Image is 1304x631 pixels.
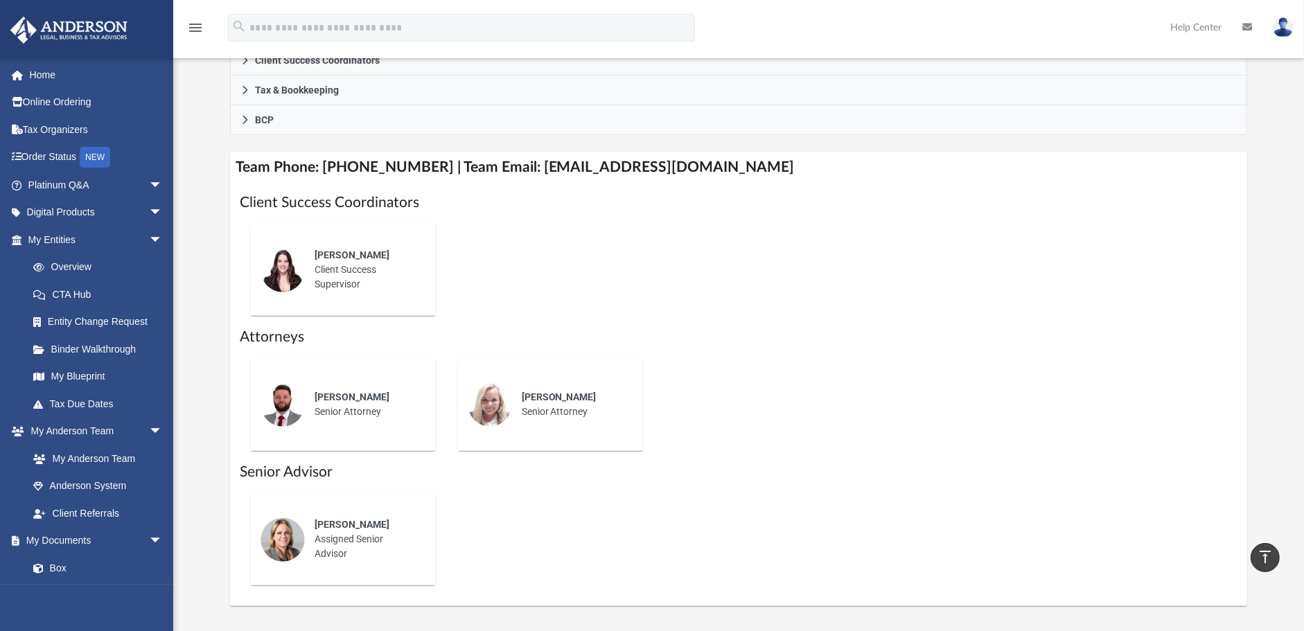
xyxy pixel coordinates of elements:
[19,582,177,610] a: Meeting Minutes
[10,89,184,116] a: Online Ordering
[187,19,204,36] i: menu
[522,391,597,402] span: [PERSON_NAME]
[261,248,305,292] img: thumbnail
[1251,543,1280,572] a: vertical_align_top
[230,46,1248,75] a: Client Success Coordinators
[6,17,132,44] img: Anderson Advisors Platinum Portal
[149,199,177,227] span: arrow_drop_down
[305,238,426,301] div: Client Success Supervisor
[240,462,1238,482] h1: Senior Advisor
[255,85,339,95] span: Tax & Bookkeeping
[305,508,426,571] div: Assigned Senior Advisor
[19,390,184,418] a: Tax Due Dates
[261,382,305,427] img: thumbnail
[149,527,177,556] span: arrow_drop_down
[19,472,177,500] a: Anderson System
[19,363,177,391] a: My Blueprint
[187,26,204,36] a: menu
[512,380,633,429] div: Senior Attorney
[230,105,1248,135] a: BCP
[10,199,184,226] a: Digital Productsarrow_drop_down
[315,249,389,260] span: [PERSON_NAME]
[261,517,305,562] img: thumbnail
[255,115,274,125] span: BCP
[19,281,184,308] a: CTA Hub
[10,527,177,555] a: My Documentsarrow_drop_down
[315,519,389,530] span: [PERSON_NAME]
[255,55,380,65] span: Client Success Coordinators
[240,327,1238,347] h1: Attorneys
[19,308,184,336] a: Entity Change Request
[240,193,1238,213] h1: Client Success Coordinators
[19,254,184,281] a: Overview
[315,391,389,402] span: [PERSON_NAME]
[230,152,1248,183] h4: Team Phone: [PHONE_NUMBER] | Team Email: [EMAIL_ADDRESS][DOMAIN_NAME]
[1257,549,1274,565] i: vertical_align_top
[80,147,110,168] div: NEW
[468,382,512,427] img: thumbnail
[19,499,177,527] a: Client Referrals
[10,171,184,199] a: Platinum Q&Aarrow_drop_down
[10,61,184,89] a: Home
[149,171,177,199] span: arrow_drop_down
[149,226,177,254] span: arrow_drop_down
[149,418,177,446] span: arrow_drop_down
[231,19,247,34] i: search
[19,445,170,472] a: My Anderson Team
[305,380,426,429] div: Senior Attorney
[230,75,1248,105] a: Tax & Bookkeeping
[10,418,177,445] a: My Anderson Teamarrow_drop_down
[10,143,184,172] a: Order StatusNEW
[10,226,184,254] a: My Entitiesarrow_drop_down
[1273,17,1294,37] img: User Pic
[19,554,170,582] a: Box
[19,335,184,363] a: Binder Walkthrough
[10,116,184,143] a: Tax Organizers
